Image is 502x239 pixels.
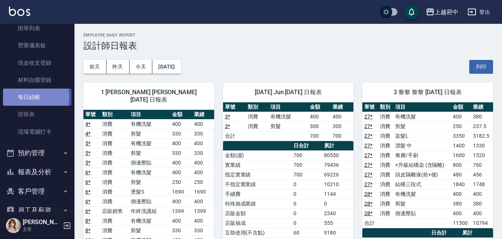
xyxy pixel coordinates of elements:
[223,160,292,170] td: 實業績
[129,129,170,138] td: 剪髮
[292,170,322,179] td: 700
[170,138,192,148] td: 400
[292,208,322,218] td: 0
[170,110,192,119] th: 金額
[3,201,72,220] button: 員工及薪資
[100,148,129,158] td: 消費
[3,162,72,182] button: 報表及分析
[378,102,393,112] th: 類別
[471,150,493,160] td: 1520
[192,148,214,158] td: 330
[471,218,493,228] td: 10794
[471,112,493,121] td: 380
[362,102,378,112] th: 單號
[129,119,170,129] td: 有機洗髮
[100,119,129,129] td: 消費
[435,7,458,17] div: 上越府中
[3,182,72,201] button: 客戶管理
[471,208,493,218] td: 400
[129,197,170,206] td: 側邊壓貼
[223,228,292,238] td: 互助使用(不含點)
[100,138,129,148] td: 消費
[471,102,493,112] th: 業績
[471,141,493,150] td: 1330
[378,150,393,160] td: 消費
[451,179,471,189] td: 1840
[269,112,308,121] td: 有機洗髮
[100,110,129,119] th: 類別
[331,102,353,112] th: 業績
[451,131,471,141] td: 3350
[170,129,192,138] td: 330
[170,168,192,177] td: 400
[292,160,322,170] td: 700
[83,33,493,38] h2: Employee Daily Report
[129,148,170,158] td: 剪髮
[451,208,471,218] td: 400
[331,131,353,141] td: 700
[471,121,493,131] td: 237.5
[100,187,129,197] td: 消費
[192,206,214,216] td: 1399
[292,189,322,199] td: 0
[322,199,353,208] td: 0
[192,138,214,148] td: 400
[471,170,493,179] td: 456
[322,208,353,218] td: 2340
[192,168,214,177] td: 400
[3,106,72,123] a: 排班表
[223,170,292,179] td: 指定實業績
[170,206,192,216] td: 1399
[460,228,493,238] th: 累計
[393,112,451,121] td: 有機洗髮
[100,168,129,177] td: 消費
[170,216,192,226] td: 400
[3,37,72,54] a: 營業儀表板
[6,218,21,233] img: Person
[192,158,214,168] td: 400
[3,143,72,163] button: 預約管理
[471,160,493,170] td: 760
[451,150,471,160] td: 1600
[192,187,214,197] td: 1690
[129,158,170,168] td: 側邊壓貼
[192,119,214,129] td: 400
[100,216,129,226] td: 消費
[232,89,345,96] span: [DATE] Jun [DATE] 日報表
[378,112,393,121] td: 消費
[464,5,493,19] button: 登出
[378,208,393,218] td: 消費
[223,179,292,189] td: 不指定實業績
[378,199,393,208] td: 消費
[170,158,192,168] td: 400
[192,197,214,206] td: 400
[192,129,214,138] td: 330
[471,131,493,141] td: 3182.5
[170,177,192,187] td: 250
[223,218,292,228] td: 店販抽成
[393,189,451,199] td: 有機洗髮
[331,121,353,131] td: 300
[292,150,322,160] td: 700
[129,110,170,119] th: 項目
[100,197,129,206] td: 消費
[3,123,72,140] a: 現場電腦打卡
[170,148,192,158] td: 330
[170,187,192,197] td: 1690
[362,218,378,228] td: 合計
[292,179,322,189] td: 0
[423,4,461,20] button: 上越府中
[378,121,393,131] td: 消費
[322,218,353,228] td: 555
[471,179,493,189] td: 1748
[292,199,322,208] td: 0
[471,199,493,208] td: 380
[393,170,451,179] td: 頭皮隔離液(前+後)
[223,102,354,141] table: a dense table
[170,119,192,129] td: 400
[451,102,471,112] th: 金額
[471,189,493,199] td: 400
[292,218,322,228] td: 0
[130,60,153,74] button: 今天
[170,197,192,206] td: 400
